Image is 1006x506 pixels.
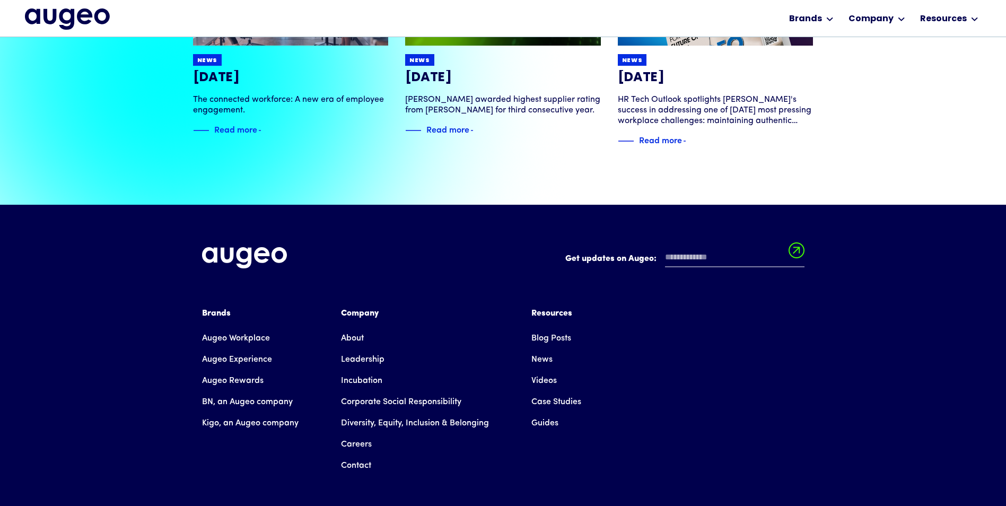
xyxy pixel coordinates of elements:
div: Resources [920,13,967,25]
div: News [622,57,643,65]
a: Kigo, an Augeo company [202,413,299,434]
a: Case Studies [531,391,581,413]
label: Get updates on Augeo: [565,252,657,265]
img: Blue text arrow [470,124,486,137]
a: Videos [531,370,557,391]
a: BN, an Augeo company [202,391,293,413]
a: Guides [531,413,558,434]
img: Blue decorative line [618,135,634,147]
a: home [25,8,110,31]
div: Brands [202,307,299,320]
form: Email Form [565,247,804,273]
div: The connected workforce: A new era of employee engagement. [193,94,389,116]
div: HR Tech Outlook spotlights [PERSON_NAME]'s success in addressing one of [DATE] most pressing work... [618,94,813,126]
img: Blue decorative line [193,124,209,137]
div: News [197,57,218,65]
a: News [531,349,553,370]
a: Augeo Rewards [202,370,264,391]
img: Blue decorative line [405,124,421,137]
a: Diversity, Equity, Inclusion & Belonging [341,413,489,434]
a: Augeo Workplace [202,328,270,349]
div: Read more [214,123,257,135]
a: Careers [341,434,372,455]
a: Leadership [341,349,384,370]
h3: [DATE] [193,70,389,86]
img: Blue text arrow [683,135,699,147]
div: Read more [639,133,682,146]
h3: [DATE] [405,70,601,86]
div: [PERSON_NAME] awarded highest supplier rating from [PERSON_NAME] for third consecutive year. [405,94,601,116]
div: Company [848,13,894,25]
input: Submit [789,242,804,265]
a: Corporate Social Responsibility [341,391,461,413]
div: News [409,57,430,65]
h3: [DATE] [618,70,813,86]
a: Augeo Experience [202,349,272,370]
div: Company [341,307,489,320]
div: Resources [531,307,581,320]
div: Brands [789,13,822,25]
a: About [341,328,364,349]
img: Augeo's full logo in white. [202,247,287,269]
div: Read more [426,123,469,135]
a: Incubation [341,370,382,391]
a: Contact [341,455,371,476]
img: Blue text arrow [258,124,274,137]
a: Blog Posts [531,328,571,349]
